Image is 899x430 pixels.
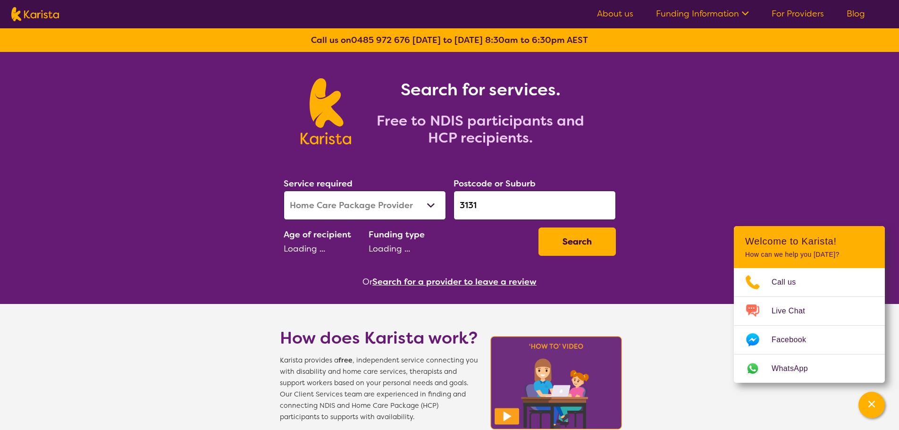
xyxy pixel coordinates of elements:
[847,8,865,19] a: Blog
[745,251,874,259] p: How can we help you [DATE]?
[538,228,616,256] button: Search
[772,333,817,347] span: Facebook
[280,327,478,349] h1: How does Karista work?
[772,362,819,376] span: WhatsApp
[745,236,874,247] h2: Welcome to Karista!
[369,229,425,240] label: Funding type
[362,112,598,146] h2: Free to NDIS participants and HCP recipients.
[362,275,372,289] span: Or
[311,34,588,46] b: Call us on [DATE] to [DATE] 8:30am to 6:30pm AEST
[280,355,478,423] span: Karista provides a , independent service connecting you with disability and home care services, t...
[369,242,531,256] div: Loading ...
[11,7,59,21] img: Karista logo
[734,268,885,383] ul: Choose channel
[284,242,361,256] div: Loading ...
[284,229,351,240] label: Age of recipient
[284,178,353,189] label: Service required
[454,178,536,189] label: Postcode or Suburb
[351,34,410,46] a: 0485 972 676
[338,356,353,365] b: free
[734,354,885,383] a: Web link opens in a new tab.
[656,8,749,19] a: Funding Information
[772,304,816,318] span: Live Chat
[597,8,633,19] a: About us
[772,275,807,289] span: Call us
[734,226,885,383] div: Channel Menu
[858,392,885,418] button: Channel Menu
[454,191,616,220] input: Type
[372,275,537,289] button: Search for a provider to leave a review
[362,78,598,101] h1: Search for services.
[772,8,824,19] a: For Providers
[301,78,351,144] img: Karista logo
